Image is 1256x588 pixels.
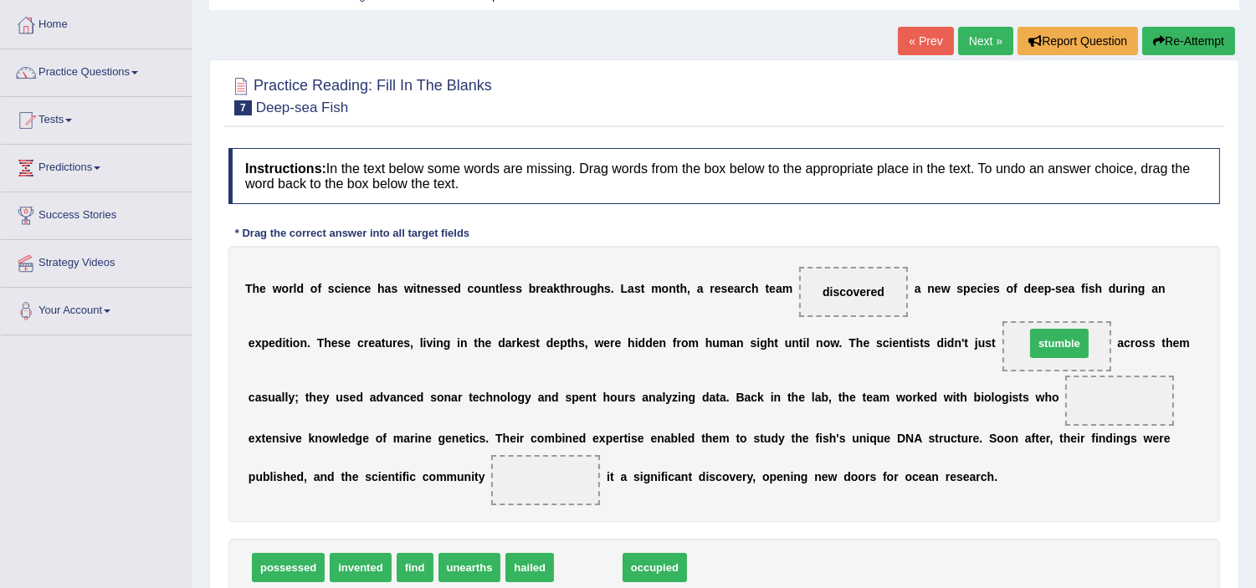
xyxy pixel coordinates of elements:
[564,282,572,295] b: h
[474,336,478,350] b: t
[760,336,767,350] b: g
[1062,282,1069,295] b: e
[1024,282,1032,295] b: d
[261,336,269,350] b: p
[503,282,510,295] b: e
[377,282,385,295] b: h
[518,391,525,404] b: g
[964,336,968,350] b: t
[1051,282,1055,295] b: -
[721,282,728,295] b: s
[234,100,252,115] span: 7
[941,282,951,295] b: w
[275,336,283,350] b: d
[317,282,321,295] b: f
[751,282,759,295] b: h
[404,282,413,295] b: w
[628,336,635,350] b: h
[427,336,433,350] b: v
[328,282,335,295] b: s
[1173,336,1180,350] b: e
[681,336,689,350] b: o
[830,336,838,350] b: w
[443,336,451,350] b: g
[282,282,290,295] b: o
[823,285,884,299] span: discovered
[1115,282,1123,295] b: u
[351,282,358,295] b: n
[447,282,454,295] b: e
[1013,282,1018,295] b: f
[987,282,993,295] b: e
[899,336,906,350] b: n
[893,336,900,350] b: e
[1158,282,1166,295] b: n
[245,282,253,295] b: T
[307,336,310,350] b: .
[365,282,372,295] b: e
[944,336,947,350] b: i
[947,336,955,350] b: d
[385,282,392,295] b: a
[610,391,618,404] b: o
[629,391,636,404] b: s
[756,336,760,350] b: i
[1044,282,1052,295] b: p
[1,192,192,234] a: Success Stories
[955,336,962,350] b: n
[956,282,963,295] b: s
[1130,336,1135,350] b: r
[444,391,452,404] b: n
[434,282,441,295] b: s
[420,336,423,350] b: l
[228,148,1220,204] h4: In the text below some words are missing. Drag words from the box below to the appropriate place ...
[1,240,192,282] a: Strategy Videos
[385,336,392,350] b: u
[604,282,611,295] b: s
[553,282,560,295] b: k
[391,282,397,295] b: s
[653,336,659,350] b: e
[255,391,262,404] b: a
[669,282,676,295] b: n
[293,336,300,350] b: o
[515,282,522,295] b: s
[500,282,503,295] b: l
[493,391,500,404] b: n
[505,336,512,350] b: a
[567,336,572,350] b: t
[677,336,681,350] b: r
[856,336,864,350] b: h
[920,336,924,350] b: t
[766,282,770,295] b: t
[565,391,572,404] b: s
[621,282,628,295] b: L
[481,282,489,295] b: u
[285,391,289,404] b: l
[1095,282,1103,295] b: h
[889,336,893,350] b: i
[331,336,338,350] b: e
[350,391,356,404] b: e
[282,391,285,404] b: l
[769,282,776,295] b: e
[344,282,351,295] b: e
[458,391,462,404] b: r
[963,282,971,295] b: p
[590,282,597,295] b: g
[228,225,476,241] div: * Drag the correct answer into all target fields
[712,336,720,350] b: u
[624,391,628,404] b: r
[582,282,590,295] b: u
[1127,282,1130,295] b: i
[958,27,1013,55] a: Next »
[1,97,192,139] a: Tests
[578,336,585,350] b: s
[603,391,611,404] b: h
[529,282,536,295] b: b
[645,336,653,350] b: d
[585,336,588,350] b: ,
[403,336,410,350] b: s
[727,282,734,295] b: e
[1018,27,1138,55] button: Report Question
